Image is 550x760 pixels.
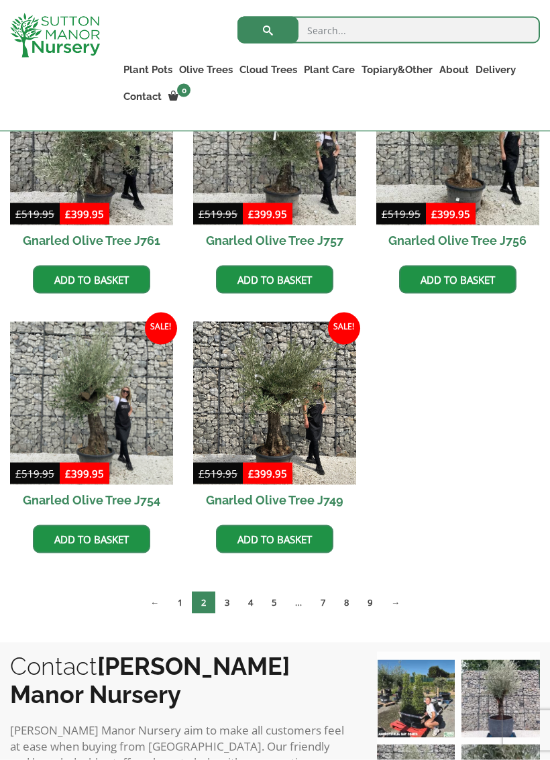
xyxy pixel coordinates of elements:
[141,592,168,614] a: ←
[377,660,455,739] img: Our elegant & picturesque Angustifolia Cones are an exquisite addition to your Bay Tree collectio...
[376,225,539,256] h2: Gnarled Olive Tree J756
[193,322,356,515] a: Sale! Gnarled Olive Tree J749
[65,467,104,480] bdi: 399.95
[15,467,21,480] span: £
[358,592,382,614] a: Page 9
[65,467,71,480] span: £
[33,266,150,294] a: Add to basket: “Gnarled Olive Tree J761”
[176,60,236,79] a: Olive Trees
[193,62,356,225] img: Gnarled Olive Tree J757
[248,467,254,480] span: £
[436,60,472,79] a: About
[286,592,311,614] span: …
[300,60,358,79] a: Plant Care
[215,592,239,614] a: Page 3
[10,485,173,515] h2: Gnarled Olive Tree J754
[193,485,356,515] h2: Gnarled Olive Tree J749
[382,207,388,221] span: £
[193,225,356,256] h2: Gnarled Olive Tree J757
[177,84,190,97] span: 0
[10,652,290,708] b: [PERSON_NAME] Manor Nursery
[15,207,54,221] bdi: 519.95
[376,62,539,225] img: Gnarled Olive Tree J756
[216,266,333,294] a: Add to basket: “Gnarled Olive Tree J757”
[311,592,335,614] a: Page 7
[65,207,104,221] bdi: 399.95
[168,592,192,614] a: Page 1
[165,87,195,106] a: 0
[431,207,437,221] span: £
[358,60,436,79] a: Topiary&Other
[10,652,350,708] h2: Contact
[120,87,165,106] a: Contact
[431,207,470,221] bdi: 399.95
[15,467,54,480] bdi: 519.95
[10,62,173,225] img: Gnarled Olive Tree J761
[10,322,173,515] a: Sale! Gnarled Olive Tree J754
[199,207,205,221] span: £
[335,592,358,614] a: Page 8
[10,591,540,619] nav: Product Pagination
[399,266,516,294] a: Add to basket: “Gnarled Olive Tree J756”
[145,313,177,345] span: Sale!
[248,207,287,221] bdi: 399.95
[472,60,519,79] a: Delivery
[382,207,421,221] bdi: 519.95
[236,60,300,79] a: Cloud Trees
[248,467,287,480] bdi: 399.95
[65,207,71,221] span: £
[382,592,409,614] a: →
[33,525,150,553] a: Add to basket: “Gnarled Olive Tree J754”
[10,225,173,256] h2: Gnarled Olive Tree J761
[461,660,540,739] img: A beautiful multi-stem Spanish Olive tree potted in our luxurious fibre clay pots 😍😍
[199,207,237,221] bdi: 519.95
[199,467,237,480] bdi: 519.95
[193,322,356,485] img: Gnarled Olive Tree J749
[328,313,360,345] span: Sale!
[216,525,333,553] a: Add to basket: “Gnarled Olive Tree J749”
[120,60,176,79] a: Plant Pots
[262,592,286,614] a: Page 5
[193,62,356,256] a: Sale! Gnarled Olive Tree J757
[199,467,205,480] span: £
[10,13,100,58] img: logo
[237,17,540,44] input: Search...
[10,322,173,485] img: Gnarled Olive Tree J754
[376,62,539,256] a: Sale! Gnarled Olive Tree J756
[248,207,254,221] span: £
[10,62,173,256] a: Sale! Gnarled Olive Tree J761
[192,592,215,614] span: Page 2
[239,592,262,614] a: Page 4
[15,207,21,221] span: £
